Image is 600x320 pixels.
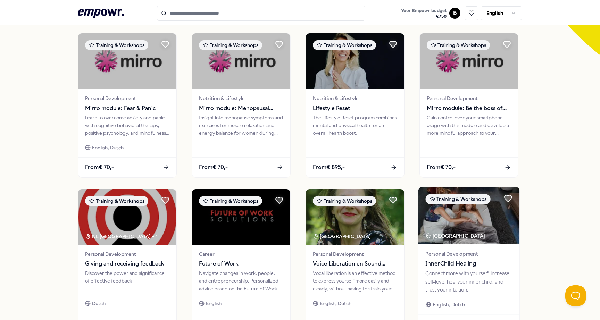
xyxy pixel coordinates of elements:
[85,163,114,172] span: From € 70,-
[199,94,283,102] span: Nutrition & Lifestyle
[425,232,486,240] div: [GEOGRAPHIC_DATA]
[425,194,490,204] div: Training & Workshops
[401,8,447,14] span: Your Empowr budget
[199,104,283,113] span: Mirro module: Menopausal complaints
[199,259,283,268] span: Future of Work
[199,114,283,137] div: Insight into menopause symptoms and exercises for muscle relaxation and energy balance for women ...
[85,233,158,240] div: NL [GEOGRAPHIC_DATA] + 1
[206,300,222,307] span: English
[313,114,397,137] div: The Lifestyle Reset program combines mental and physical health for an overall health boost.
[306,33,404,89] img: package image
[313,104,397,113] span: Lifestyle Reset
[199,196,262,206] div: Training & Workshops
[400,7,448,20] button: Your Empowr budget€750
[313,250,397,258] span: Personal Development
[313,233,372,240] div: [GEOGRAPHIC_DATA]
[192,189,290,245] img: package image
[85,259,169,268] span: Giving and receiving feedback
[433,301,465,309] span: English, Dutch
[449,8,460,19] button: B
[92,144,124,151] span: English, Dutch
[401,14,447,19] span: € 750
[427,163,456,172] span: From € 70,-
[398,6,449,20] a: Your Empowr budget€750
[313,196,376,206] div: Training & Workshops
[85,196,148,206] div: Training & Workshops
[418,187,519,244] img: package image
[427,114,511,137] div: Gain control over your smartphone usage with this module and develop a more mindful approach to y...
[85,104,169,113] span: Mirro module: Fear & Panic
[427,40,490,50] div: Training & Workshops
[192,33,291,177] a: package imageTraining & WorkshopsNutrition & LifestyleMirro module: Menopausal complaintsInsight ...
[85,250,169,258] span: Personal Development
[199,163,228,172] span: From € 70,-
[313,40,376,50] div: Training & Workshops
[92,300,106,307] span: Dutch
[306,33,405,177] a: package imageTraining & WorkshopsNutrition & LifestyleLifestyle ResetThe Lifestyle Reset program ...
[199,269,283,293] div: Navigate changes in work, people, and entrepreneurship. Personalized advice based on the Future o...
[425,259,512,268] span: InnerChild Healing
[85,269,169,293] div: Discover the power and significance of effective feedback
[157,6,365,21] input: Search for products, categories or subcategories
[313,163,345,172] span: From € 895,-
[78,33,176,89] img: package image
[85,40,148,50] div: Training & Workshops
[420,33,518,89] img: package image
[78,33,177,177] a: package imageTraining & WorkshopsPersonal DevelopmentMirro module: Fear & PanicLearn to overcome ...
[427,94,511,102] span: Personal Development
[427,104,511,113] span: Mirro module: Be the boss of your smartphone
[565,285,586,306] iframe: Help Scout Beacon - Open
[192,33,290,89] img: package image
[85,94,169,102] span: Personal Development
[78,189,176,245] img: package image
[313,269,397,293] div: Vocal liberation is an effective method to express yourself more easily and clearly, without havi...
[306,189,404,245] img: package image
[199,40,262,50] div: Training & Workshops
[425,270,512,294] div: Connect more with yourself, increase self-love, heal your inner child, and trust your intuition.
[85,114,169,137] div: Learn to overcome anxiety and panic with cognitive behavioral therapy, positive psychology, and m...
[313,94,397,102] span: Nutrition & Lifestyle
[199,250,283,258] span: Career
[425,250,512,258] span: Personal Development
[419,33,518,177] a: package imageTraining & WorkshopsPersonal DevelopmentMirro module: Be the boss of your smartphone...
[313,259,397,268] span: Voice Liberation en Sound Healing
[320,300,351,307] span: English, Dutch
